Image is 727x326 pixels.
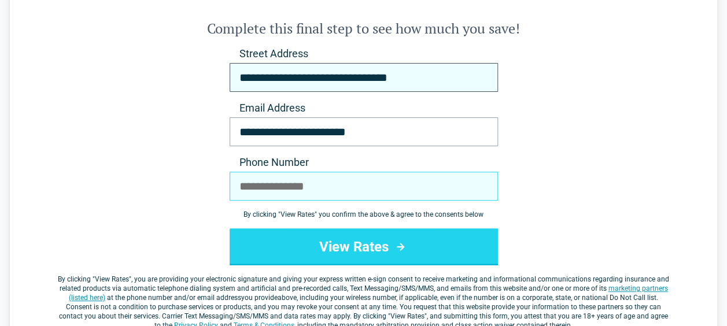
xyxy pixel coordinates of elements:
[56,19,671,38] h2: Complete this final step to see how much you save!
[230,155,498,169] label: Phone Number
[95,275,129,283] span: View Rates
[230,101,498,115] label: Email Address
[230,47,498,61] label: Street Address
[230,210,498,219] div: By clicking " View Rates " you confirm the above & agree to the consents below
[230,228,498,265] button: View Rates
